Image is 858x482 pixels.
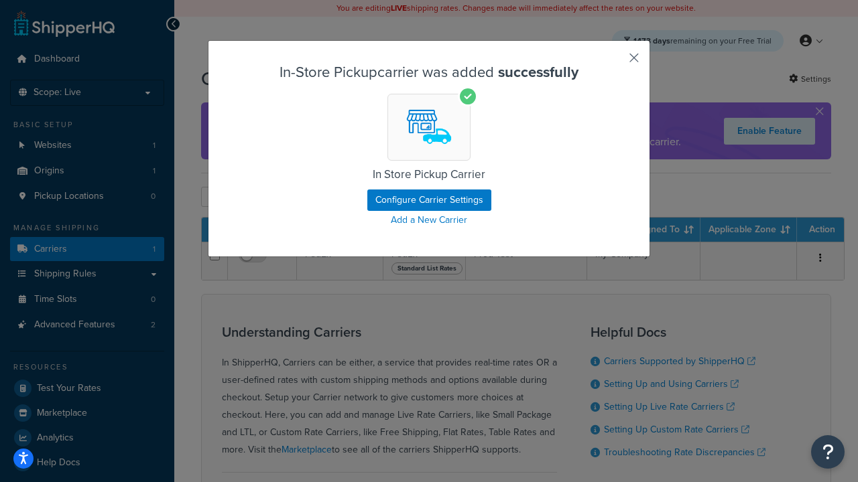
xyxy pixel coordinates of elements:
[398,96,460,158] img: In-Store Pickup
[367,189,491,211] button: Configure Carrier Settings
[242,211,616,230] a: Add a New Carrier
[250,169,608,181] h5: In Store Pickup Carrier
[811,435,845,469] button: Open Resource Center
[242,64,616,80] h3: In-Store Pickup carrier was added
[498,61,578,83] strong: successfully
